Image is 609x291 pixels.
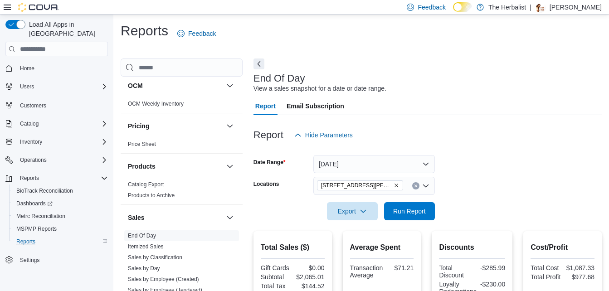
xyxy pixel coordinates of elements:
button: Settings [2,253,112,267]
div: OCM [121,98,243,113]
button: Inventory [2,136,112,148]
span: Sales by Classification [128,254,182,261]
button: [DATE] [313,155,435,173]
button: Reports [16,173,43,184]
span: Catalog [16,118,108,129]
span: End Of Day [128,232,156,239]
h1: Reports [121,22,168,40]
span: Reports [16,238,35,245]
a: Itemized Sales [128,243,164,250]
a: Customers [16,100,50,111]
span: Metrc Reconciliation [16,213,65,220]
p: The Herbalist [488,2,526,13]
a: Home [16,63,38,74]
a: Reports [13,236,39,247]
span: Settings [16,254,108,266]
input: Dark Mode [453,2,472,12]
span: Email Subscription [287,97,344,115]
button: Users [16,81,38,92]
span: Inventory [16,136,108,147]
a: BioTrack Reconciliation [13,185,77,196]
span: Reports [13,236,108,247]
a: Products to Archive [128,192,175,199]
div: $0.00 [294,264,324,272]
a: Metrc Reconciliation [13,211,69,222]
div: Gift Cards [261,264,291,272]
button: Operations [2,154,112,166]
span: Itemized Sales [128,243,164,250]
div: Total Cost [531,264,560,272]
a: End Of Day [128,233,156,239]
button: Inventory [16,136,46,147]
div: -$285.99 [474,264,505,272]
h3: OCM [128,81,143,90]
div: $1,087.33 [565,264,594,272]
label: Locations [253,180,279,188]
span: Dashboards [13,198,108,209]
span: BioTrack Reconciliation [16,187,73,194]
button: Reports [2,172,112,184]
button: OCM [128,81,223,90]
button: Clear input [412,182,419,189]
p: | [530,2,531,13]
h3: End Of Day [253,73,305,84]
a: Settings [16,255,43,266]
span: OCM Weekly Inventory [128,100,184,107]
a: Sales by Day [128,265,160,272]
button: Hide Parameters [291,126,356,144]
span: [STREET_ADDRESS][PERSON_NAME] [321,181,392,190]
span: Run Report [393,207,426,216]
div: View a sales snapshot for a date or date range. [253,84,386,93]
span: Home [16,63,108,74]
button: Operations [16,155,50,165]
div: Pricing [121,139,243,153]
span: Home [20,65,34,72]
button: Catalog [2,117,112,130]
div: Mayra Robinson [535,2,546,13]
h2: Total Sales ($) [261,242,325,253]
span: MSPMP Reports [13,223,108,234]
div: Total Discount [439,264,470,279]
button: Export [327,202,378,220]
span: Export [332,202,372,220]
button: Open list of options [422,182,429,189]
span: BioTrack Reconciliation [13,185,108,196]
h2: Average Spent [350,242,414,253]
span: Load All Apps in [GEOGRAPHIC_DATA] [25,20,108,38]
button: Next [253,58,264,69]
span: Customers [16,99,108,111]
button: Reports [9,235,112,248]
span: 2520 Denny Ave [317,180,403,190]
h2: Discounts [439,242,505,253]
h3: Pricing [128,121,149,131]
span: Reports [20,175,39,182]
span: Users [20,83,34,90]
a: Sales by Classification [128,254,182,261]
button: Pricing [224,121,235,131]
span: MSPMP Reports [16,225,57,233]
button: Remove 2520 Denny Ave from selection in this group [394,183,399,188]
span: Customers [20,102,46,109]
div: Transaction Average [350,264,383,279]
span: Users [16,81,108,92]
a: MSPMP Reports [13,223,60,234]
div: $71.21 [386,264,414,272]
span: Metrc Reconciliation [13,211,108,222]
div: $144.52 [294,282,324,290]
span: Operations [20,156,47,164]
button: BioTrack Reconciliation [9,184,112,197]
span: Price Sheet [128,141,156,148]
button: Products [224,161,235,172]
span: Report [255,97,276,115]
div: Total Tax [261,282,291,290]
button: Home [2,62,112,75]
a: Dashboards [13,198,56,209]
button: OCM [224,80,235,91]
a: Dashboards [9,197,112,210]
div: $977.68 [565,273,594,281]
p: [PERSON_NAME] [550,2,602,13]
button: Catalog [16,118,42,129]
div: Subtotal [261,273,291,281]
span: Feedback [188,29,216,38]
